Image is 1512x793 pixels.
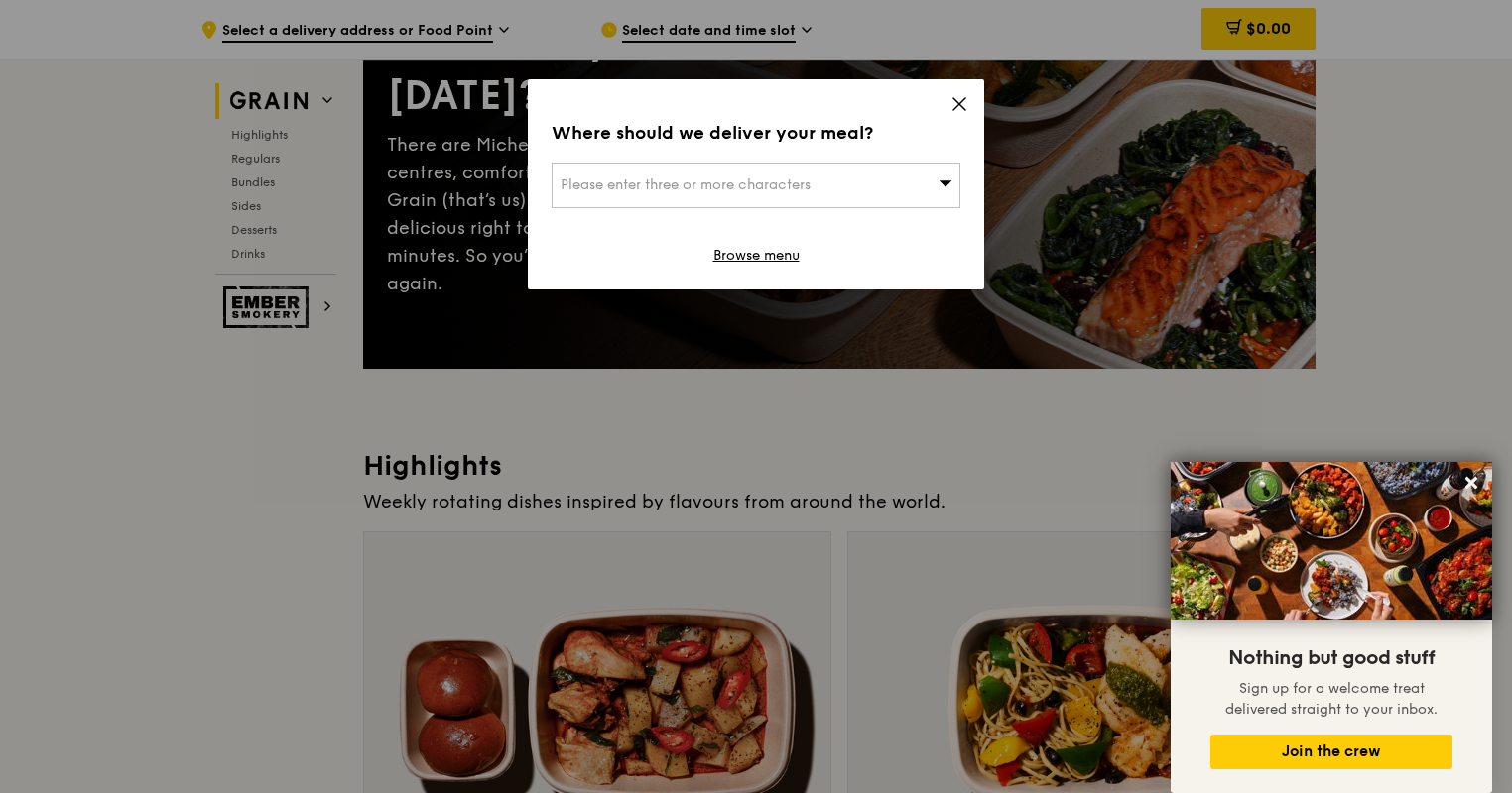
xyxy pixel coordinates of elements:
[713,246,800,266] a: Browse menu
[1210,735,1452,769] button: Join the crew
[1455,467,1487,499] button: Close
[552,119,960,147] div: Where should we deliver your meal?
[1171,462,1492,620] img: DSC07876-Edit02-Large.jpeg
[1225,680,1438,718] span: Sign up for a welcome treat delivered straight to your inbox.
[561,176,811,193] span: Please enter three or more characters
[1228,646,1435,670] span: Nothing but good stuff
